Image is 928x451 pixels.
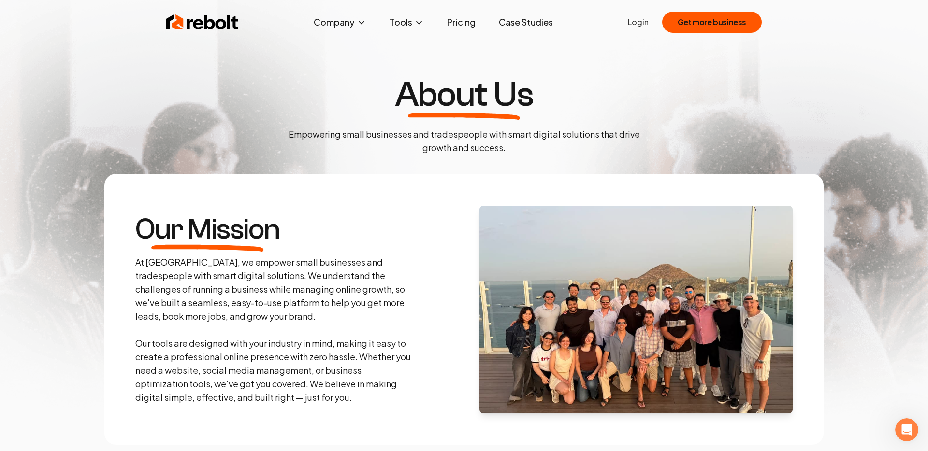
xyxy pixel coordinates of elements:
button: Get more business [662,12,762,33]
a: Case Studies [491,13,561,32]
p: At [GEOGRAPHIC_DATA], we empower small businesses and tradespeople with smart digital solutions. ... [135,255,414,404]
button: Company [306,13,374,32]
a: Pricing [439,13,483,32]
iframe: Intercom live chat [895,418,918,441]
button: Tools [382,13,432,32]
img: About [479,206,793,413]
a: Login [628,16,649,28]
img: Rebolt Logo [166,13,239,32]
h3: Our Mission [135,215,280,244]
p: Empowering small businesses and tradespeople with smart digital solutions that drive growth and s... [280,127,648,155]
h1: About Us [395,77,533,112]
